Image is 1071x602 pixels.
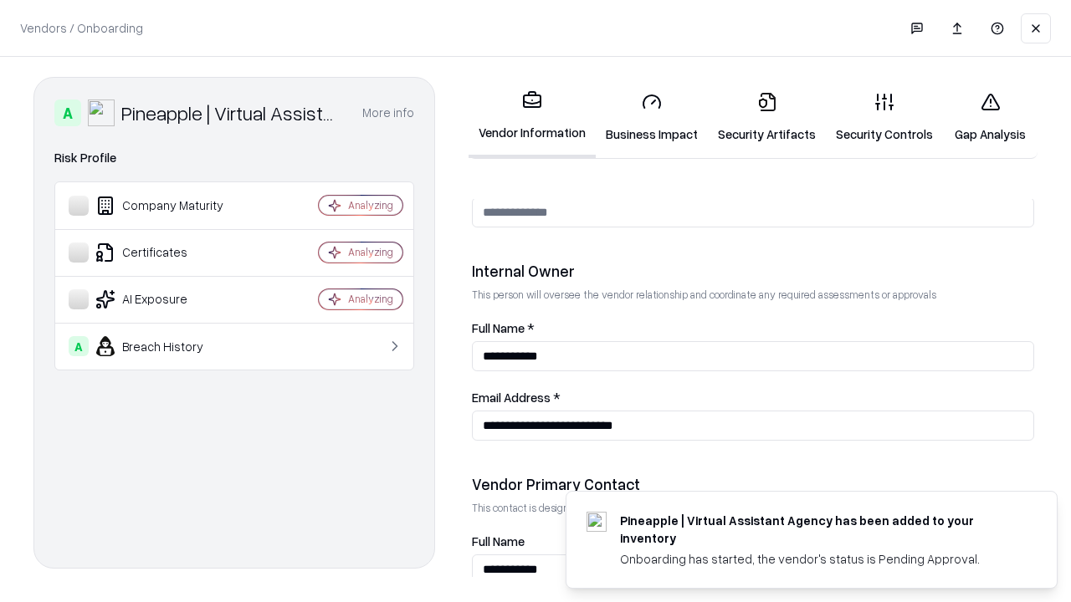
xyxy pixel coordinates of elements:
a: Security Artifacts [708,79,826,156]
p: This person will oversee the vendor relationship and coordinate any required assessments or appro... [472,288,1034,302]
div: Onboarding has started, the vendor's status is Pending Approval. [620,550,1017,568]
div: Pineapple | Virtual Assistant Agency [121,99,342,126]
div: Risk Profile [54,148,414,168]
div: Breach History [69,336,269,356]
a: Business Impact [596,79,708,156]
div: Vendor Primary Contact [472,474,1034,494]
div: Certificates [69,242,269,263]
div: Analyzing [348,292,393,306]
label: Email Address * [472,391,1034,404]
a: Gap Analysis [943,79,1038,156]
div: Analyzing [348,245,393,259]
div: Analyzing [348,198,393,212]
img: trypineapple.com [587,512,607,532]
div: AI Exposure [69,289,269,309]
div: A [54,99,81,126]
button: More info [362,98,414,128]
div: A [69,336,89,356]
p: Vendors / Onboarding [20,19,143,37]
label: Full Name * [472,322,1034,334]
div: Pineapple | Virtual Assistant Agency has been added to your inventory [620,512,1017,547]
img: Pineapple | Virtual Assistant Agency [88,99,115,126]
p: This contact is designated to receive the assessment request from Shift [472,501,1034,515]
a: Security Controls [826,79,943,156]
div: Internal Owner [472,261,1034,281]
div: Company Maturity [69,196,269,216]
a: Vendor Information [469,77,596,158]
label: Full Name [472,535,1034,548]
